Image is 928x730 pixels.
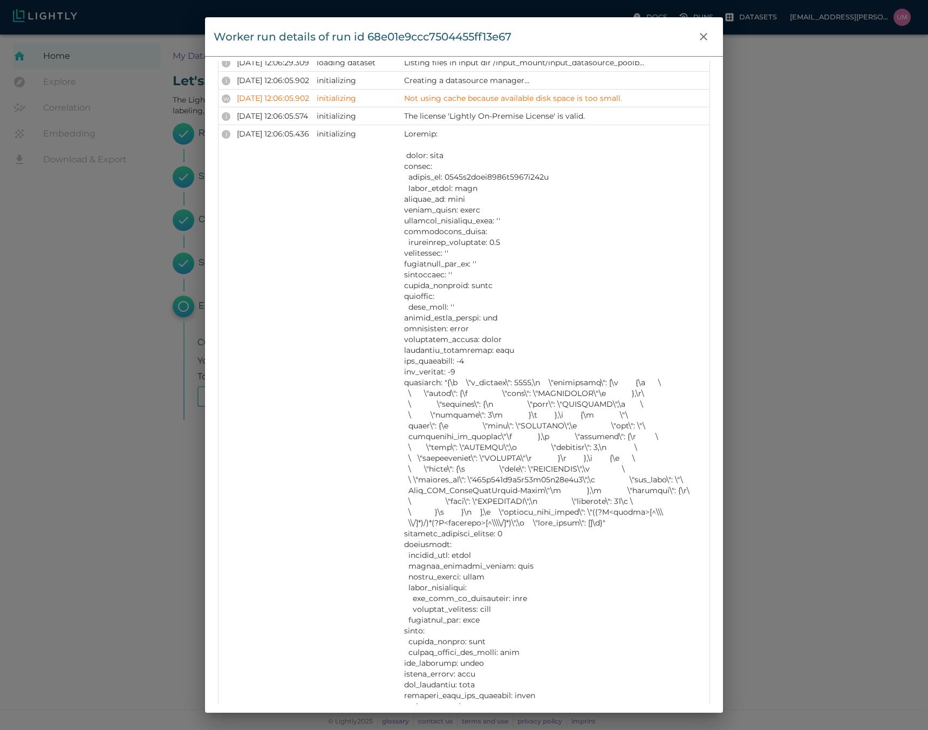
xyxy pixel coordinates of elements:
[404,57,706,68] p: Listing files in input dir /input_mount/input_datasource_poolb...
[237,128,310,139] p: [DATE] 12:06:05.436
[237,111,310,121] p: [DATE] 12:06:05.574
[237,57,310,68] p: [DATE] 12:06:29.309
[317,111,398,121] p: initializing
[404,75,706,86] p: Creating a datasource manager...
[237,75,310,86] p: [DATE] 12:06:05.902
[404,111,706,121] p: The license 'Lightly On-Premise License' is valid.
[317,93,398,104] p: initializing
[237,93,310,104] p: [DATE] 12:06:05.902
[222,94,230,103] div: WARNING
[222,130,230,139] div: INFO
[222,59,230,67] div: INFO
[317,75,398,86] p: initializing
[222,112,230,121] div: INFO
[222,77,230,85] div: INFO
[317,57,398,68] p: loading dataset
[317,128,398,139] p: initializing
[693,26,714,47] button: close
[404,93,706,104] p: Not using cache because available disk space is too small.
[214,28,511,45] div: Worker run details of run id 68e01e9ccc7504455ff13e67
